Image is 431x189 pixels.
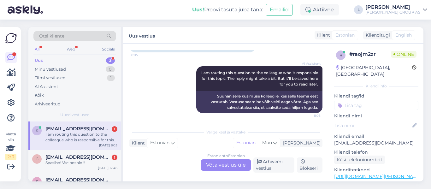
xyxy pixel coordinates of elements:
[192,7,204,13] b: Uus!
[106,66,115,73] div: 0
[334,167,418,173] p: Klienditeekond
[107,75,115,81] div: 1
[196,91,322,113] div: Suunan selle küsimuse kolleegile, kes selle teema eest vastutab. Vastuse saamine võib veidi aega ...
[233,138,259,148] div: Estonian
[101,45,116,53] div: Socials
[300,4,339,15] div: Aktiivne
[315,32,330,38] div: Klient
[35,57,43,64] div: Uus
[35,75,66,81] div: Tiimi vestlused
[334,83,418,89] div: Kliendi info
[395,32,412,38] span: English
[106,57,115,64] div: 3
[45,160,117,166] div: Spasibo! Vse poshlo!!!
[201,159,251,171] div: Võta vestlus üle
[65,45,76,53] div: Web
[131,53,155,57] span: 8:05
[297,113,321,118] span: 8:05
[36,179,38,184] span: s
[339,53,342,57] span: r
[60,112,90,118] span: Uued vestlused
[35,84,58,90] div: AI Assistent
[129,140,145,146] div: Klient
[280,140,321,146] div: [PERSON_NAME]
[336,64,412,78] div: [GEOGRAPHIC_DATA], [GEOGRAPHIC_DATA]
[365,5,427,15] a: [PERSON_NAME][PERSON_NAME] GROUP AS
[201,70,319,86] span: I am routing this question to the colleague who is responsible for this topic. The reply might ta...
[39,33,64,39] span: Otsi kliente
[129,31,155,39] label: Uus vestlus
[45,154,111,160] span: gelobr23@gmail.com
[334,93,418,99] p: Kliendi tag'id
[262,140,272,145] span: Muu
[5,154,16,160] div: 2 / 3
[391,51,416,58] span: Online
[335,32,355,38] span: Estonian
[98,166,117,170] div: [DATE] 17:46
[334,113,418,119] p: Kliendi nimi
[365,5,420,10] div: [PERSON_NAME]
[354,5,363,14] div: L
[349,50,391,58] div: # raojm2zr
[334,156,385,164] div: Küsi telefoninumbrit
[253,157,294,173] div: Arhiveeri vestlus
[334,133,418,140] p: Kliendi email
[5,32,17,44] img: Askly Logo
[36,157,38,161] span: g
[129,129,322,135] div: Valige keel ja vastake
[297,61,321,66] span: AI Assistent
[35,66,66,73] div: Minu vestlused
[45,132,117,143] div: I am routing this question to the colleague who is responsible for this topic. The reply might ta...
[45,126,111,132] span: kahro@hims.ee
[36,128,38,133] span: k
[99,143,117,148] div: [DATE] 8:05
[35,92,44,98] div: Kõik
[266,4,293,16] button: Emailid
[5,131,16,160] div: Vaata siia
[112,155,117,160] div: 1
[112,126,117,132] div: 1
[363,32,390,38] div: Klienditugi
[365,10,420,15] div: [PERSON_NAME] GROUP AS
[334,149,418,156] p: Kliendi telefon
[33,45,41,53] div: All
[45,177,111,183] span: siret.tammel@gmail.com
[334,101,418,110] input: Lisa tag
[192,6,263,14] div: Proovi tasuta juba täna:
[334,122,411,129] input: Lisa nimi
[297,157,322,173] div: Blokeeri
[207,153,245,159] div: Estonian to Estonian
[334,140,418,146] p: [EMAIL_ADDRESS][DOMAIN_NAME]
[150,139,169,146] span: Estonian
[334,174,421,179] a: [URL][DOMAIN_NAME][PERSON_NAME]
[35,101,61,107] div: Arhiveeritud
